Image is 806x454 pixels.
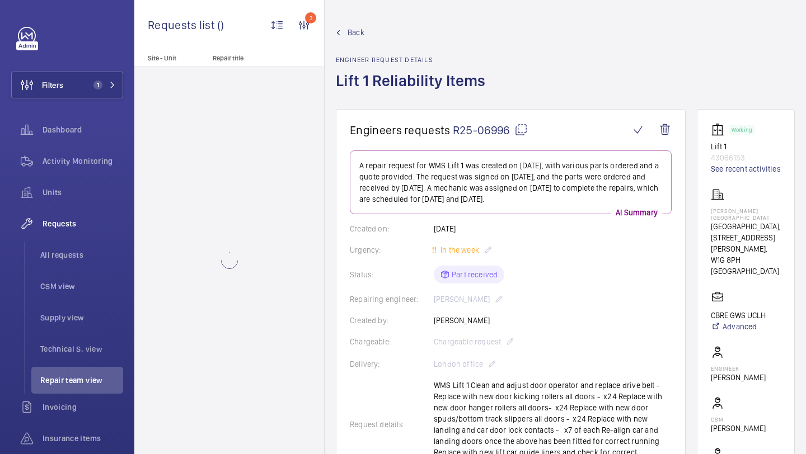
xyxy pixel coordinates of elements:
[148,18,217,32] span: Requests list
[134,54,208,62] p: Site - Unit
[336,70,492,109] h1: Lift 1 Reliability Items
[711,310,766,321] p: CBRE GWS UCLH
[711,207,781,221] p: [PERSON_NAME][GEOGRAPHIC_DATA]
[711,416,766,423] p: CSM
[42,79,63,91] span: Filters
[336,56,492,64] h2: Engineer request details
[711,365,766,372] p: Engineer
[40,281,123,292] span: CSM view
[40,343,123,354] span: Technical S. view
[93,81,102,89] span: 1
[43,218,123,229] span: Requests
[43,124,123,135] span: Dashboard
[43,433,123,444] span: Insurance items
[711,141,781,152] p: Lift 1
[348,27,364,38] span: Back
[40,375,123,386] span: Repair team view
[40,312,123,323] span: Supply view
[453,123,528,137] span: R25-06996
[611,207,662,218] p: AI Summary
[43,155,123,167] span: Activity Monitoring
[43,401,123,413] span: Invoicing
[711,221,781,254] p: [GEOGRAPHIC_DATA], [STREET_ADDRESS][PERSON_NAME],
[711,123,729,136] img: elevator.svg
[711,372,766,383] p: [PERSON_NAME]
[711,152,781,163] p: 43066153
[11,72,123,98] button: Filters1
[350,123,451,137] span: Engineers requests
[711,254,781,277] p: W1G 8PH [GEOGRAPHIC_DATA]
[732,128,752,132] p: Working
[359,160,662,205] p: A repair request for WMS Lift 1 was created on [DATE], with various parts ordered and a quote pro...
[711,163,781,174] a: See recent activities
[711,423,766,434] p: [PERSON_NAME]
[711,321,766,332] a: Advanced
[40,249,123,261] span: All requests
[43,187,123,198] span: Units
[213,54,287,62] p: Repair title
